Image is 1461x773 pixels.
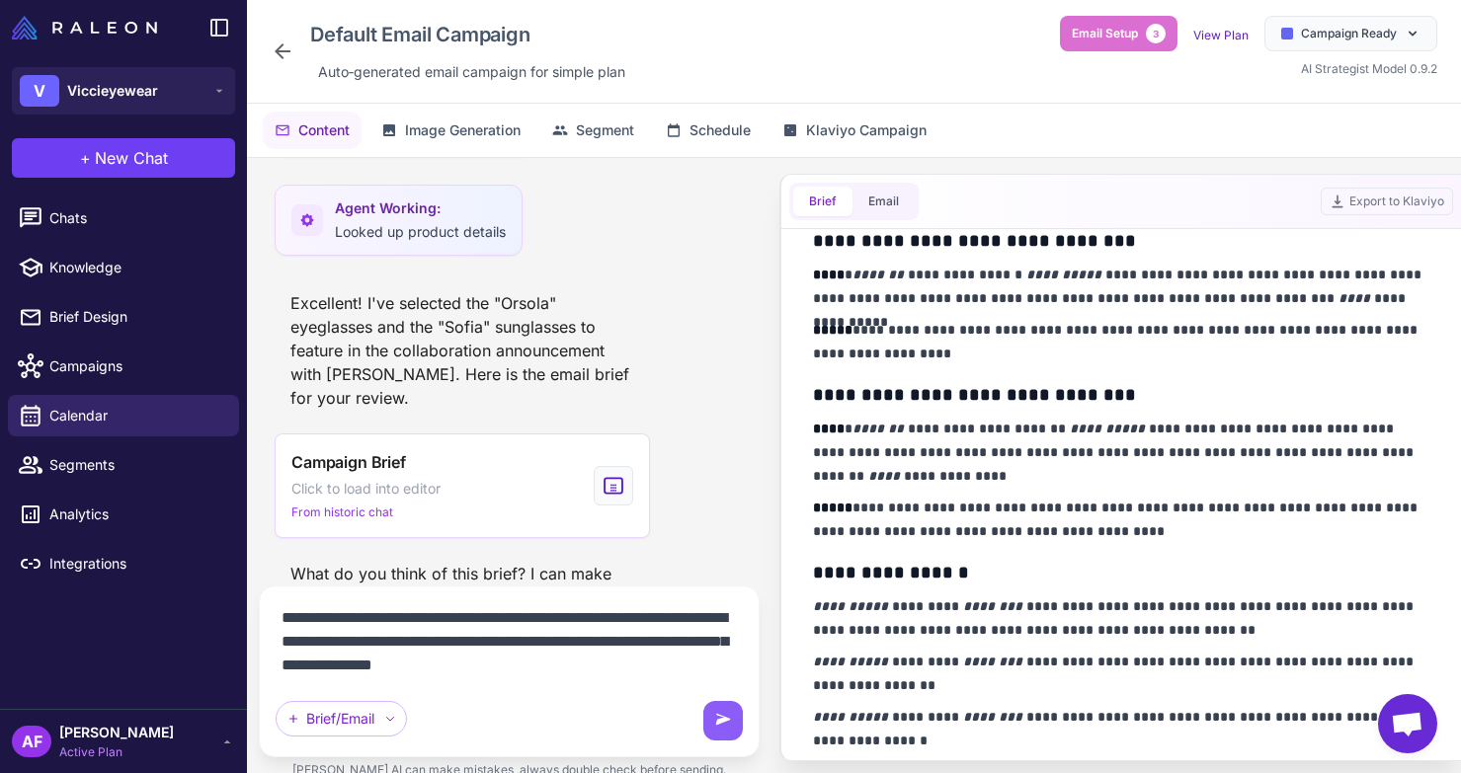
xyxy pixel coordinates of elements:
[8,346,239,387] a: Campaigns
[275,283,650,418] div: Excellent! I've selected the "Orsola" eyeglasses and the "Sofia" sunglasses to feature in the col...
[1301,61,1437,76] span: AI Strategist Model 0.9.2
[275,554,650,617] div: What do you think of this brief? I can make any changes you'd like.
[291,503,393,521] span: From historic chat
[8,247,239,288] a: Knowledge
[12,726,51,757] div: AF
[690,119,751,141] span: Schedule
[1301,25,1397,42] span: Campaign Ready
[405,119,521,141] span: Image Generation
[310,57,633,87] div: Click to edit description
[49,355,223,377] span: Campaigns
[318,61,625,83] span: Auto‑generated email campaign for simple plan
[95,146,168,170] span: New Chat
[8,494,239,535] a: Analytics
[59,722,174,743] span: [PERSON_NAME]
[1378,694,1437,753] div: Open chat
[369,112,532,149] button: Image Generation
[793,187,852,216] button: Brief
[771,112,938,149] button: Klaviyo Campaign
[8,296,239,338] a: Brief Design
[1072,25,1138,42] span: Email Setup
[1193,28,1249,42] a: View Plan
[12,16,165,39] a: Raleon Logo
[298,119,350,141] span: Content
[49,503,223,525] span: Analytics
[49,207,223,229] span: Chats
[540,112,646,149] button: Segment
[49,553,223,575] span: Integrations
[1146,24,1166,43] span: 3
[8,395,239,436] a: Calendar
[263,112,362,149] button: Content
[12,138,235,178] button: +New Chat
[12,67,235,115] button: VViccieyewear
[852,187,915,216] button: Email
[8,543,239,584] a: Integrations
[49,306,223,328] span: Brief Design
[302,16,633,53] div: Click to edit campaign name
[576,119,634,141] span: Segment
[1321,188,1453,215] button: Export to Klaviyo
[1060,16,1177,51] button: Email Setup3
[335,197,506,219] span: Agent Working:
[49,257,223,278] span: Knowledge
[12,16,157,39] img: Raleon Logo
[335,223,506,240] span: Looked up product details
[20,75,59,107] div: V
[8,197,239,239] a: Chats
[8,444,239,486] a: Segments
[806,119,927,141] span: Klaviyo Campaign
[67,80,158,102] span: Viccieyewear
[49,405,223,426] span: Calendar
[291,450,406,474] span: Campaign Brief
[291,478,441,500] span: Click to load into editor
[49,454,223,476] span: Segments
[654,112,763,149] button: Schedule
[276,701,407,736] div: Brief/Email
[59,743,174,761] span: Active Plan
[80,146,91,170] span: +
